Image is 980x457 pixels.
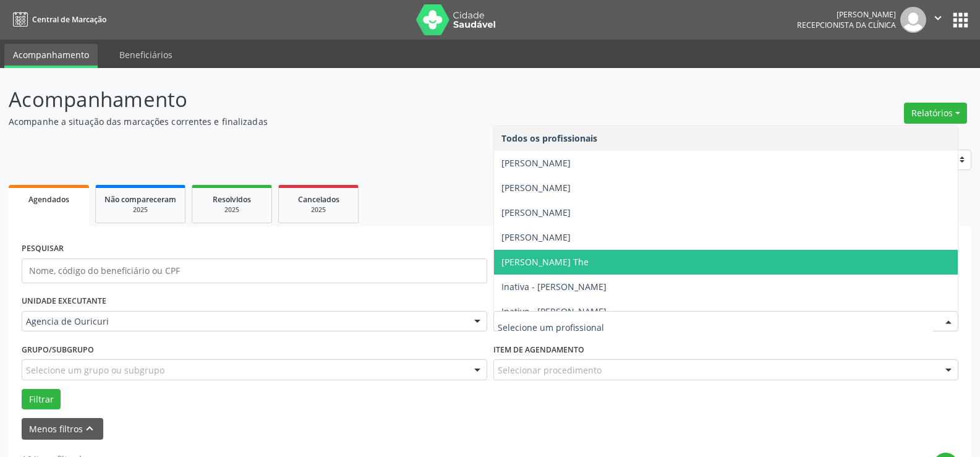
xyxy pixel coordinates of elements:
[501,207,571,218] span: [PERSON_NAME]
[26,315,462,328] span: Agencia de Ouricuri
[501,182,571,194] span: [PERSON_NAME]
[22,239,64,258] label: PESQUISAR
[501,281,607,293] span: Inativa - [PERSON_NAME]
[26,364,164,377] span: Selecione um grupo ou subgrupo
[104,205,176,215] div: 2025
[104,194,176,205] span: Não compareceram
[288,205,349,215] div: 2025
[32,14,106,25] span: Central de Marcação
[83,422,96,435] i: keyboard_arrow_up
[4,44,98,68] a: Acompanhamento
[797,9,896,20] div: [PERSON_NAME]
[111,44,181,66] a: Beneficiários
[900,7,926,33] img: img
[22,340,94,359] label: Grupo/Subgrupo
[213,194,251,205] span: Resolvidos
[22,389,61,410] button: Filtrar
[22,292,106,311] label: UNIDADE EXECUTANTE
[950,9,971,31] button: apps
[931,11,945,25] i: 
[22,418,103,440] button: Menos filtroskeyboard_arrow_up
[501,256,589,268] span: [PERSON_NAME] The
[201,205,263,215] div: 2025
[493,340,584,359] label: Item de agendamento
[28,194,69,205] span: Agendados
[498,364,602,377] span: Selecionar procedimento
[926,7,950,33] button: 
[9,115,683,128] p: Acompanhe a situação das marcações correntes e finalizadas
[9,9,106,30] a: Central de Marcação
[498,315,934,340] input: Selecione um profissional
[797,20,896,30] span: Recepcionista da clínica
[501,157,571,169] span: [PERSON_NAME]
[9,84,683,115] p: Acompanhamento
[501,305,607,317] span: Inativo - [PERSON_NAME]
[22,258,487,283] input: Nome, código do beneficiário ou CPF
[904,103,967,124] button: Relatórios
[501,132,597,144] span: Todos os profissionais
[501,231,571,243] span: [PERSON_NAME]
[298,194,339,205] span: Cancelados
